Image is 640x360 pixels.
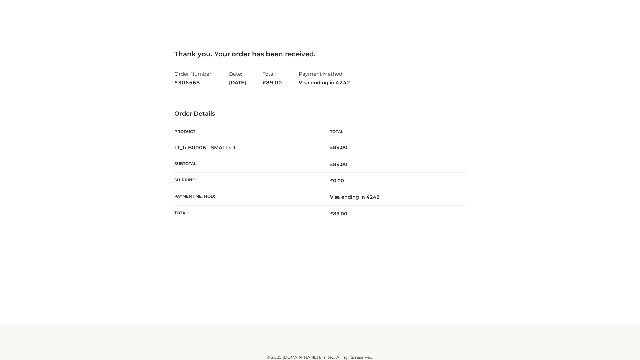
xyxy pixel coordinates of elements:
th: Total [320,124,466,139]
li: Total: [263,68,282,88]
strong: Visa ending in 4242 [299,78,350,87]
th: Total: [174,205,320,222]
span: 89.00 [330,161,347,167]
span: 89.00 [330,211,347,217]
strong: LT_b-B0006 - SMALL [174,144,236,151]
span: £ [330,211,333,217]
span: £ [330,161,333,167]
td: Visa ending in 4242 [320,189,466,205]
th: Product [174,124,320,139]
span: £ [330,178,333,184]
li: Order Number: [174,68,212,88]
bdi: 89.00 [330,144,347,150]
span: £ [330,144,333,150]
bdi: 0.00 [330,178,344,184]
th: Subtotal: [174,156,320,172]
th: Payment method: [174,189,320,205]
h3: Order Details [174,110,466,118]
th: Shipping: [174,173,320,189]
h3: Thank you. Your order has been received. [174,50,466,58]
strong: 5306568 [174,78,212,87]
li: Date: [229,68,246,88]
span: 89.00 [263,79,282,86]
span: £ [263,79,266,86]
strong: × 1 [228,144,236,151]
strong: [DATE] [229,78,246,87]
li: Payment Method: [299,68,350,88]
